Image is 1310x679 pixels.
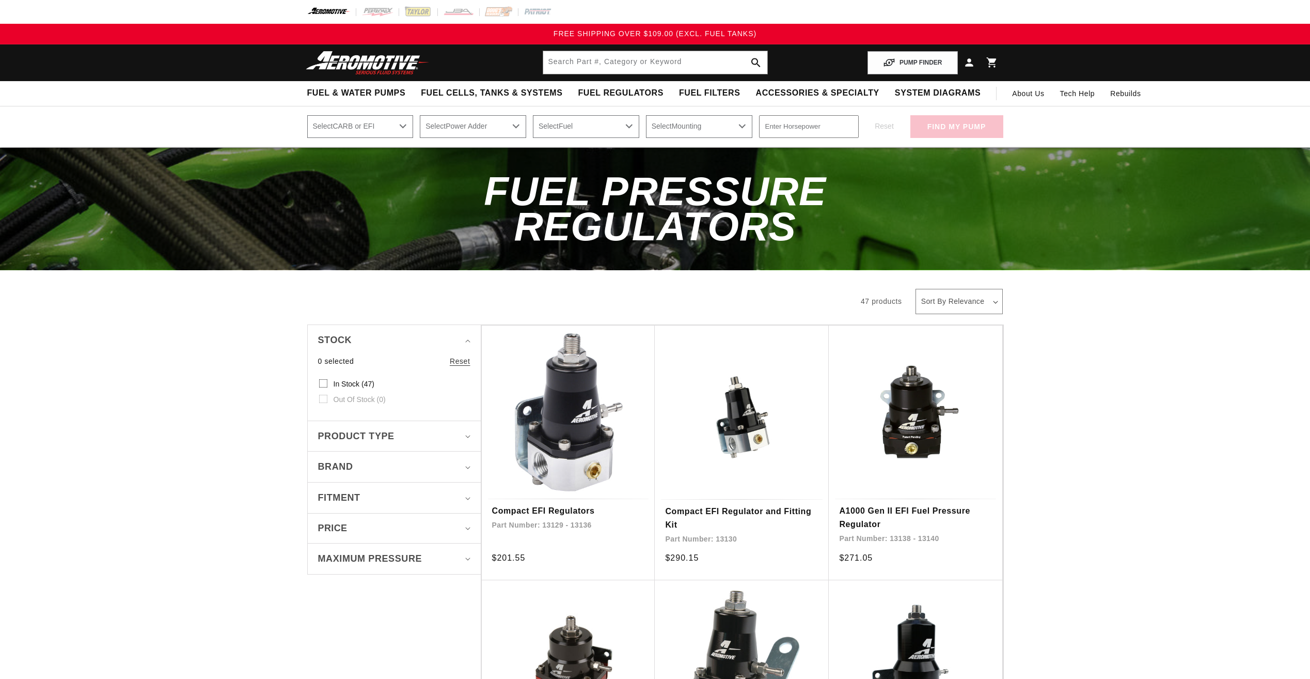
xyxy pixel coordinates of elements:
span: Fuel Filters [679,88,740,99]
span: Tech Help [1060,88,1095,99]
summary: Maximum Pressure (0 selected) [318,544,470,574]
button: PUMP FINDER [867,51,957,74]
summary: Accessories & Specialty [748,81,887,105]
summary: Fuel Cells, Tanks & Systems [413,81,570,105]
summary: Fuel Filters [671,81,748,105]
summary: Brand (0 selected) [318,452,470,482]
span: In stock (47) [334,379,374,389]
summary: Tech Help [1052,81,1103,106]
img: Aeromotive [303,51,432,75]
input: Search by Part Number, Category or Keyword [543,51,767,74]
button: search button [745,51,767,74]
span: Stock [318,333,352,348]
span: Accessories & Specialty [756,88,879,99]
a: Reset [450,356,470,367]
span: About Us [1012,89,1044,98]
span: Product type [318,429,394,444]
span: Fuel Pressure Regulators [484,168,826,249]
summary: Stock (0 selected) [318,325,470,356]
span: Fitment [318,490,360,505]
span: Rebuilds [1110,88,1141,99]
span: Brand [318,459,353,474]
span: Fuel & Water Pumps [307,88,406,99]
a: Compact EFI Regulators [492,504,645,518]
span: Fuel Regulators [578,88,663,99]
span: Price [318,521,348,535]
summary: System Diagrams [887,81,988,105]
span: 0 selected [318,356,354,367]
a: Compact EFI Regulator and Fitting Kit [665,505,818,531]
a: About Us [1004,81,1052,106]
a: A1000 Gen II EFI Fuel Pressure Regulator [839,504,992,531]
summary: Price [318,514,470,543]
select: Mounting [646,115,752,138]
summary: Rebuilds [1102,81,1148,106]
summary: Fuel & Water Pumps [299,81,414,105]
summary: Fuel Regulators [570,81,671,105]
span: System Diagrams [895,88,981,99]
span: Maximum Pressure [318,551,422,566]
span: 47 products [861,297,902,305]
summary: Product type (0 selected) [318,421,470,452]
span: Out of stock (0) [334,395,386,404]
select: CARB or EFI [307,115,414,138]
input: Enter Horsepower [759,115,859,138]
summary: Fitment (0 selected) [318,483,470,513]
span: FREE SHIPPING OVER $109.00 (EXCL. FUEL TANKS) [554,29,756,38]
span: Fuel Cells, Tanks & Systems [421,88,562,99]
select: Fuel [533,115,639,138]
select: Power Adder [420,115,526,138]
